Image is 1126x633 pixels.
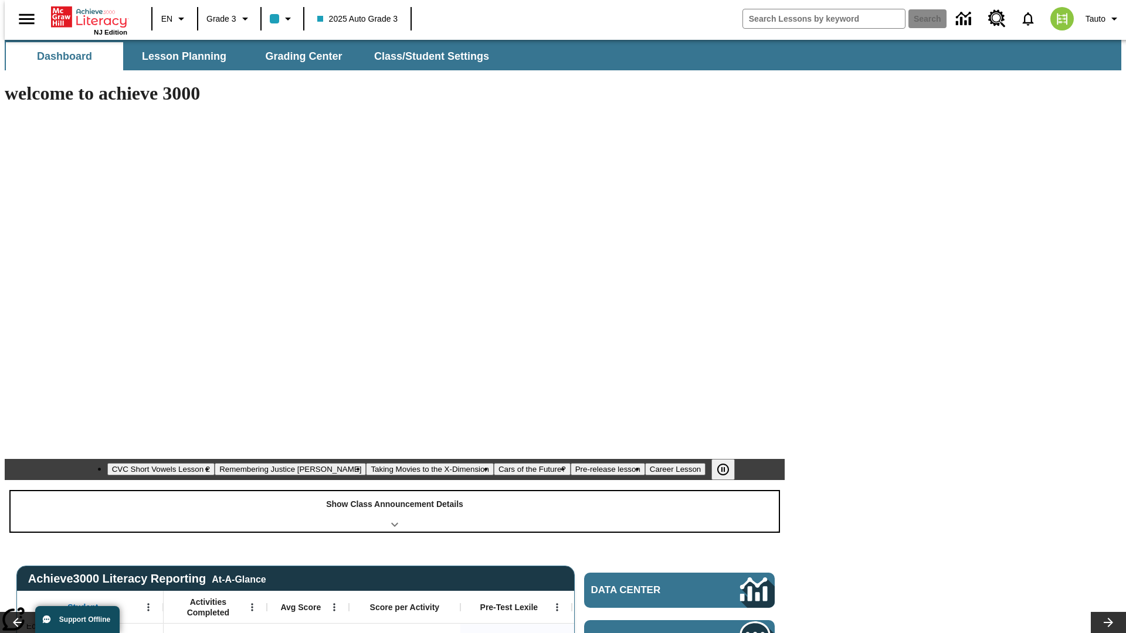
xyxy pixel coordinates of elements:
span: Pre-Test Lexile [480,602,538,612]
button: Open side menu [9,2,44,36]
div: SubNavbar [5,40,1121,70]
div: Show Class Announcement Details [11,491,779,532]
input: search field [743,9,905,28]
div: Home [51,4,127,36]
span: Support Offline [59,615,110,624]
button: Select a new avatar [1043,4,1081,34]
span: Activities Completed [169,597,247,618]
button: Slide 2 Remembering Justice O'Connor [215,463,366,475]
span: Achieve3000 Literacy Reporting [28,572,266,586]
span: Student [67,602,98,612]
span: Data Center [591,584,701,596]
a: Notifications [1013,4,1043,34]
button: Support Offline [35,606,120,633]
h1: welcome to achieve 3000 [5,83,785,104]
span: Score per Activity [370,602,440,612]
button: Open Menu [325,598,343,616]
button: Grading Center [245,42,362,70]
button: Class/Student Settings [365,42,498,70]
button: Lesson carousel, Next [1091,612,1126,633]
button: Slide 6 Career Lesson [645,463,706,475]
button: Dashboard [6,42,123,70]
button: Slide 4 Cars of the Future? [494,463,571,475]
a: Data Center [584,573,775,608]
button: Pause [711,459,735,480]
button: Open Menu [243,598,261,616]
div: Pause [711,459,747,480]
button: Slide 1 CVC Short Vowels Lesson 2 [107,463,215,475]
span: Grade 3 [206,13,236,25]
span: Avg Score [280,602,321,612]
button: Class color is light blue. Change class color [265,8,300,29]
button: Grade: Grade 3, Select a grade [202,8,257,29]
button: Slide 5 Pre-release lesson [571,463,645,475]
button: Profile/Settings [1081,8,1126,29]
button: Language: EN, Select a language [156,8,194,29]
p: Show Class Announcement Details [326,498,463,511]
div: SubNavbar [5,42,500,70]
span: EN [161,13,172,25]
a: Home [51,5,127,29]
button: Lesson Planning [126,42,243,70]
span: NJ Edition [94,29,127,36]
span: Tauto [1086,13,1105,25]
div: At-A-Glance [212,572,266,585]
button: Open Menu [140,598,157,616]
a: Data Center [949,3,981,35]
img: avatar image [1050,7,1074,30]
span: 2025 Auto Grade 3 [317,13,398,25]
a: Resource Center, Will open in new tab [981,3,1013,35]
button: Slide 3 Taking Movies to the X-Dimension [366,463,494,475]
button: Open Menu [548,598,566,616]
